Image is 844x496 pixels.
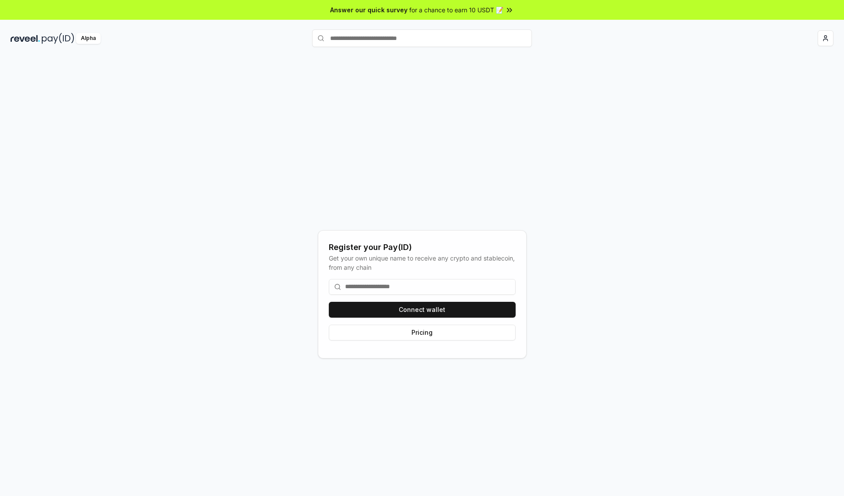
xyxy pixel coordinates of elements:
span: for a chance to earn 10 USDT 📝 [409,5,503,14]
button: Connect wallet [329,302,516,318]
div: Register your Pay(ID) [329,241,516,253]
button: Pricing [329,325,516,340]
span: Answer our quick survey [330,5,407,14]
div: Get your own unique name to receive any crypto and stablecoin, from any chain [329,253,516,272]
img: reveel_dark [11,33,40,44]
div: Alpha [76,33,101,44]
img: pay_id [42,33,74,44]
